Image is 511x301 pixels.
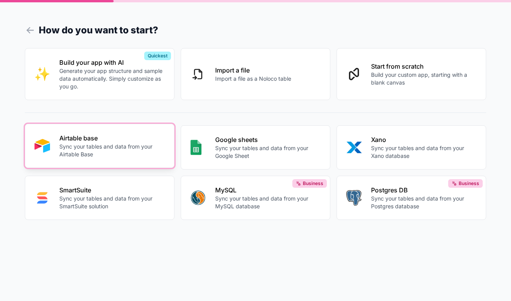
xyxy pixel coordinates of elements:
[337,48,486,100] button: Start from scratchBuild your custom app, starting with a blank canvas
[25,23,486,37] h1: How do you want to start?
[35,138,50,154] img: AIRTABLE
[181,48,330,100] button: Import a fileImport a file as a Noloco table
[215,66,291,75] p: Import a file
[215,195,321,210] p: Sync your tables and data from your MySQL database
[371,135,476,144] p: Xano
[25,176,174,220] button: SMART_SUITESmartSuiteSync your tables and data from your SmartSuite solution
[459,180,479,187] span: Business
[25,48,174,100] button: INTERNAL_WITH_AIBuild your app with AIGenerate your app structure and sample data automatically. ...
[35,190,50,206] img: SMART_SUITE
[371,62,476,71] p: Start from scratch
[59,58,165,67] p: Build your app with AI
[25,124,174,168] button: AIRTABLEAirtable baseSync your tables and data from your Airtable Base
[59,195,165,210] p: Sync your tables and data from your SmartSuite solution
[59,185,165,195] p: SmartSuite
[144,52,171,60] div: Quickest
[346,190,361,206] img: POSTGRES
[215,185,321,195] p: MySQL
[337,125,486,170] button: XANOXanoSync your tables and data from your Xano database
[190,190,206,206] img: MYSQL
[215,135,321,144] p: Google sheets
[190,140,202,155] img: GOOGLE_SHEETS
[346,140,362,155] img: XANO
[371,185,476,195] p: Postgres DB
[35,66,50,82] img: INTERNAL_WITH_AI
[215,75,291,83] p: Import a file as a Noloco table
[337,176,486,220] button: POSTGRESPostgres DBSync your tables and data from your Postgres databaseBusiness
[215,144,321,160] p: Sync your tables and data from your Google Sheet
[59,143,165,158] p: Sync your tables and data from your Airtable Base
[371,71,476,86] p: Build your custom app, starting with a blank canvas
[371,144,476,160] p: Sync your tables and data from your Xano database
[59,67,165,90] p: Generate your app structure and sample data automatically. Simply customize as you go.
[59,133,165,143] p: Airtable base
[181,125,330,170] button: GOOGLE_SHEETSGoogle sheetsSync your tables and data from your Google Sheet
[303,180,323,187] span: Business
[371,195,476,210] p: Sync your tables and data from your Postgres database
[181,176,330,220] button: MYSQLMySQLSync your tables and data from your MySQL databaseBusiness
